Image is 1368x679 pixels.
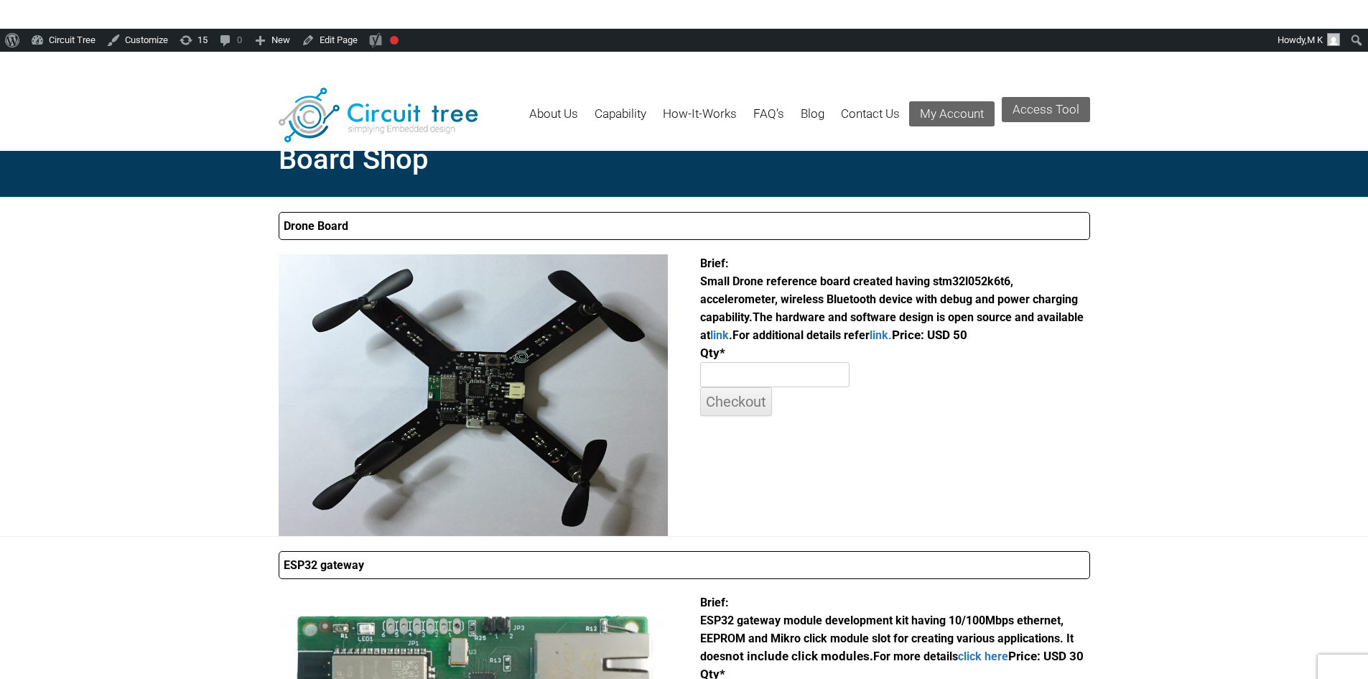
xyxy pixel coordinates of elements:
div: Focus keyphrase not set [390,36,399,45]
a: Circuit Tree [25,29,101,52]
span: For more details [873,650,1008,663]
span: ESP32 gateway module development kit having 10/100Mbps ethernet, EEPROM and Mikro click module sl... [700,596,1074,663]
span: The hardware and software design is open source and available at . [700,310,1084,342]
a: link [710,328,729,342]
a: FAQ’s [753,97,784,144]
span: M K [1307,34,1323,45]
span: 0 [237,29,242,52]
a: Contact Us [841,97,900,144]
h2: Board Shop [279,135,1090,185]
span: New [271,29,290,52]
summary: ESP32 gateway [279,551,1090,579]
span: For additional details refer [732,328,892,342]
summary: Drone Board [279,212,1090,240]
a: Howdy, [1272,29,1346,52]
a: Capability [595,97,646,144]
span: 15 [197,29,208,52]
a: Blog [801,97,824,144]
a: My Account [909,101,995,126]
a: Access Tool [1002,97,1090,122]
img: Circuit Tree [279,88,478,142]
span: Brief: Small Drone reference board created having stm32l052k6t6, accelerometer, wireless Bluetoot... [700,257,1078,324]
input: Checkout [700,387,772,415]
span: Brief: [700,596,729,609]
a: Edit Page [296,29,363,52]
a: link. [870,328,892,342]
a: About Us [529,97,578,144]
a: How-It-Works [663,97,737,144]
a: click here [958,650,1008,663]
a: Customize [101,29,174,52]
div: Price: USD 50 Qty [700,254,1089,428]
